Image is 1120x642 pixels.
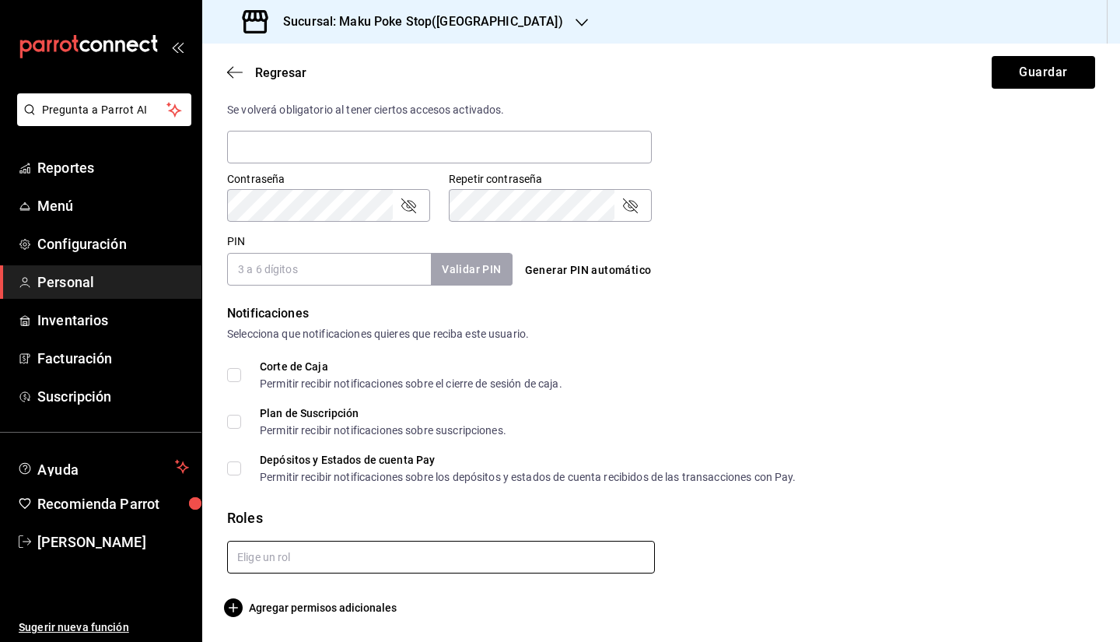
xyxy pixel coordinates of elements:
[37,233,189,254] span: Configuración
[519,256,658,285] button: Generar PIN automático
[37,386,189,407] span: Suscripción
[227,304,1095,323] div: Notificaciones
[227,236,245,247] label: PIN
[260,408,506,419] div: Plan de Suscripción
[992,56,1095,89] button: Guardar
[227,541,655,574] input: Elige un rol
[449,174,652,184] label: Repetir contraseña
[255,65,306,80] span: Regresar
[260,472,796,482] div: Permitir recibir notificaciones sobre los depósitos y estados de cuenta recibidos de las transacc...
[621,196,639,215] button: passwordField
[227,65,306,80] button: Regresar
[171,40,184,53] button: open_drawer_menu
[227,174,430,184] label: Contraseña
[399,196,418,215] button: passwordField
[227,507,1095,528] div: Roles
[17,93,191,126] button: Pregunta a Parrot AI
[37,348,189,369] span: Facturación
[37,157,189,178] span: Reportes
[37,531,189,553] span: [PERSON_NAME]
[37,272,189,293] span: Personal
[37,195,189,216] span: Menú
[19,619,189,636] span: Sugerir nueva función
[227,598,397,617] button: Agregar permisos adicionales
[260,425,506,436] div: Permitir recibir notificaciones sobre suscripciones.
[37,310,189,331] span: Inventarios
[37,458,169,476] span: Ayuda
[42,102,167,118] span: Pregunta a Parrot AI
[37,493,189,514] span: Recomienda Parrot
[227,253,431,286] input: 3 a 6 dígitos
[11,113,191,129] a: Pregunta a Parrot AI
[260,454,796,465] div: Depósitos y Estados de cuenta Pay
[260,378,562,389] div: Permitir recibir notificaciones sobre el cierre de sesión de caja.
[227,102,652,118] div: Se volverá obligatorio al tener ciertos accesos activados.
[271,12,563,31] h3: Sucursal: Maku Poke Stop([GEOGRAPHIC_DATA])
[260,361,562,372] div: Corte de Caja
[227,326,1095,342] div: Selecciona que notificaciones quieres que reciba este usuario.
